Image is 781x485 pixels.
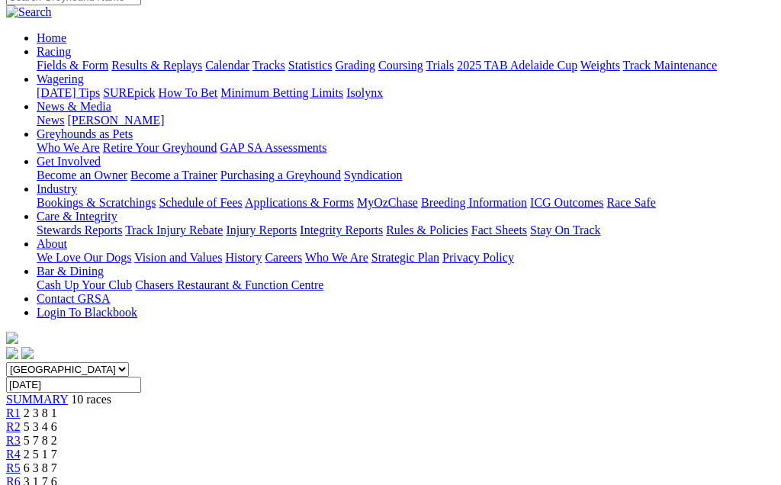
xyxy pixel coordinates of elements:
a: News [37,114,64,127]
span: 5 7 8 2 [24,434,57,447]
a: MyOzChase [357,196,418,209]
a: R3 [6,434,21,447]
a: Minimum Betting Limits [220,86,343,99]
a: Login To Blackbook [37,306,137,319]
a: 2025 TAB Adelaide Cup [457,59,577,72]
a: R5 [6,461,21,474]
a: GAP SA Assessments [220,141,327,154]
a: Integrity Reports [300,223,383,236]
a: We Love Our Dogs [37,251,131,264]
span: 2 5 1 7 [24,448,57,461]
div: Industry [37,196,775,210]
img: facebook.svg [6,347,18,359]
div: Wagering [37,86,775,100]
a: R4 [6,448,21,461]
img: Search [6,5,52,19]
a: Coursing [378,59,423,72]
div: About [37,251,775,265]
a: Industry [37,182,77,195]
a: Who We Are [37,141,100,154]
a: Vision and Values [134,251,222,264]
a: Greyhounds as Pets [37,127,133,140]
span: 2 3 8 1 [24,406,57,419]
a: Race Safe [606,196,655,209]
a: Become an Owner [37,169,127,181]
span: 10 races [71,393,111,406]
a: Breeding Information [421,196,527,209]
a: Retire Your Greyhound [103,141,217,154]
a: Fields & Form [37,59,108,72]
a: Grading [336,59,375,72]
a: Cash Up Your Club [37,278,132,291]
div: News & Media [37,114,775,127]
a: Applications & Forms [245,196,354,209]
a: Racing [37,45,71,58]
span: 5 3 4 6 [24,420,57,433]
a: R2 [6,420,21,433]
a: Isolynx [346,86,383,99]
a: Care & Integrity [37,210,117,223]
a: Tracks [252,59,285,72]
a: Rules & Policies [386,223,468,236]
input: Select date [6,377,141,393]
a: Who We Are [305,251,368,264]
a: Bookings & Scratchings [37,196,156,209]
a: Schedule of Fees [159,196,242,209]
a: R1 [6,406,21,419]
a: [DATE] Tips [37,86,100,99]
a: Strategic Plan [371,251,439,264]
div: Care & Integrity [37,223,775,237]
a: Weights [580,59,620,72]
a: News & Media [37,100,111,113]
img: logo-grsa-white.png [6,332,18,344]
a: Stewards Reports [37,223,122,236]
div: Racing [37,59,775,72]
a: Become a Trainer [130,169,217,181]
a: About [37,237,67,250]
a: Contact GRSA [37,292,110,305]
a: Home [37,31,66,44]
a: Privacy Policy [442,251,514,264]
a: Track Maintenance [623,59,717,72]
a: ICG Outcomes [530,196,603,209]
a: SUMMARY [6,393,68,406]
a: Wagering [37,72,84,85]
div: Bar & Dining [37,278,775,292]
a: Chasers Restaurant & Function Centre [135,278,323,291]
a: Trials [426,59,454,72]
a: Careers [265,251,302,264]
a: Calendar [205,59,249,72]
a: Get Involved [37,155,101,168]
div: Greyhounds as Pets [37,141,775,155]
a: SUREpick [103,86,155,99]
a: [PERSON_NAME] [67,114,164,127]
a: Track Injury Rebate [125,223,223,236]
a: Statistics [288,59,333,72]
img: twitter.svg [21,347,34,359]
a: History [225,251,262,264]
a: Bar & Dining [37,265,104,278]
a: How To Bet [159,86,218,99]
a: Results & Replays [111,59,202,72]
div: Get Involved [37,169,775,182]
a: Purchasing a Greyhound [220,169,341,181]
a: Injury Reports [226,223,297,236]
a: Stay On Track [530,223,600,236]
span: 6 3 8 7 [24,461,57,474]
a: Syndication [344,169,402,181]
a: Fact Sheets [471,223,527,236]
